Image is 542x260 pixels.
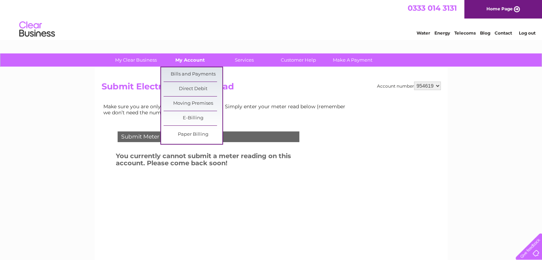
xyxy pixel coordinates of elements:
[102,82,441,95] h2: Submit Electricity Meter Read
[377,82,441,90] div: Account number
[161,53,220,67] a: My Account
[269,53,328,67] a: Customer Help
[408,4,457,12] a: 0333 014 3131
[116,151,318,171] h3: You currently cannot submit a meter reading on this account. Please come back soon!
[454,30,476,36] a: Telecoms
[518,30,535,36] a: Log out
[480,30,490,36] a: Blog
[164,111,222,125] a: E-Billing
[164,82,222,96] a: Direct Debit
[118,131,299,142] div: Submit Meter Read
[19,19,55,40] img: logo.png
[164,67,222,82] a: Bills and Payments
[107,53,165,67] a: My Clear Business
[102,102,351,117] td: Make sure you are only paying for what you use. Simply enter your meter read below (remember we d...
[495,30,512,36] a: Contact
[215,53,274,67] a: Services
[164,97,222,111] a: Moving Premises
[323,53,382,67] a: Make A Payment
[434,30,450,36] a: Energy
[417,30,430,36] a: Water
[103,4,440,35] div: Clear Business is a trading name of Verastar Limited (registered in [GEOGRAPHIC_DATA] No. 3667643...
[164,128,222,142] a: Paper Billing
